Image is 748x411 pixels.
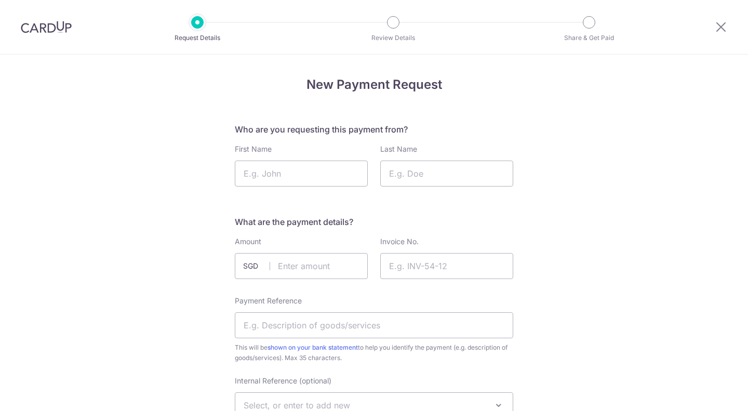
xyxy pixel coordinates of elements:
p: Review Details [355,33,432,43]
p: Request Details [159,33,236,43]
input: E.g. INV-54-12 [380,253,513,279]
label: Invoice No. [380,236,419,247]
h5: Who are you requesting this payment from? [235,123,513,136]
label: Payment Reference [235,296,302,306]
p: Share & Get Paid [551,33,627,43]
span: SGD [243,261,270,271]
input: E.g. Description of goods/services [235,312,513,338]
label: First Name [235,144,272,154]
h4: New Payment Request [235,75,513,94]
input: Enter amount [235,253,368,279]
label: Last Name [380,144,417,154]
label: Internal Reference (optional) [235,376,331,386]
img: CardUp [21,21,72,33]
input: E.g. Doe [380,161,513,187]
h5: What are the payment details? [235,216,513,228]
span: Select, or enter to add new [244,400,350,410]
label: Amount [235,236,261,247]
input: E.g. John [235,161,368,187]
span: This will be to help you identify the payment (e.g. description of goods/services). Max 35 charac... [235,342,513,363]
a: shown on your bank statement [268,343,358,351]
iframe: Opens a widget where you can find more information [682,380,738,406]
